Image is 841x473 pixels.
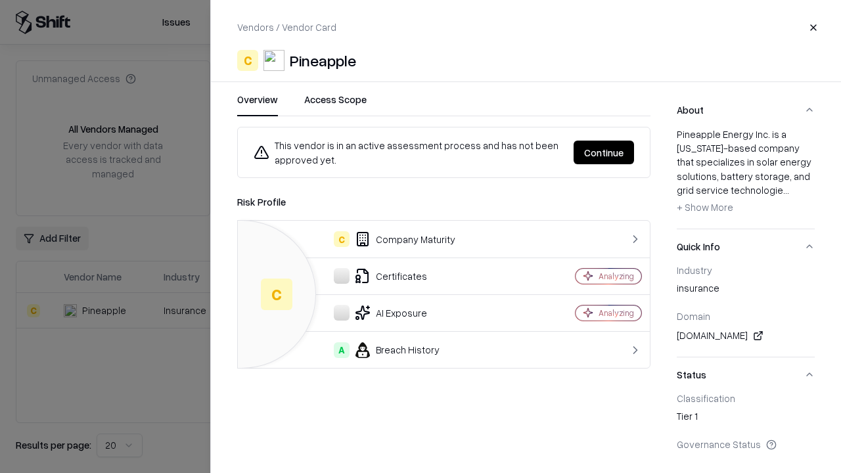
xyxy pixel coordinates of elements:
div: Governance Status [677,438,815,450]
span: + Show More [677,201,733,213]
img: Pineapple [263,50,284,71]
div: Industry [677,264,815,276]
button: Quick Info [677,229,815,264]
div: Analyzing [599,271,634,282]
div: Breach History [248,342,530,358]
div: Pineapple Energy Inc. is a [US_STATE]-based company that specializes in solar energy solutions, b... [677,127,815,218]
button: Overview [237,93,278,116]
button: Continue [574,141,634,164]
div: Tier 1 [677,409,815,428]
div: C [261,279,292,310]
button: About [677,93,815,127]
button: Status [677,357,815,392]
div: C [237,50,258,71]
div: insurance [677,281,815,300]
p: Vendors / Vendor Card [237,20,336,34]
div: Classification [677,392,815,404]
div: Analyzing [599,307,634,319]
div: About [677,127,815,229]
div: Certificates [248,268,530,284]
div: AI Exposure [248,305,530,321]
div: C [334,231,350,247]
span: ... [783,184,789,196]
div: This vendor is in an active assessment process and has not been approved yet. [254,138,563,167]
div: Domain [677,310,815,322]
div: [DOMAIN_NAME] [677,328,815,344]
button: + Show More [677,197,733,218]
div: Company Maturity [248,231,530,247]
div: A [334,342,350,358]
div: Risk Profile [237,194,650,210]
div: Quick Info [677,264,815,357]
div: Pineapple [290,50,356,71]
button: Access Scope [304,93,367,116]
